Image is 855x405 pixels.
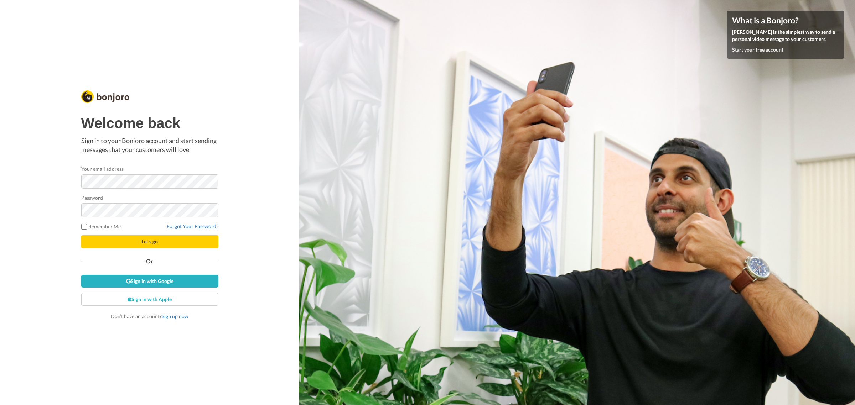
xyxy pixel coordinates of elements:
[162,313,188,319] a: Sign up now
[81,293,218,306] a: Sign in with Apple
[167,223,218,229] a: Forgot Your Password?
[145,259,155,264] span: Or
[732,28,839,43] p: [PERSON_NAME] is the simplest way to send a personal video message to your customers.
[81,136,218,154] p: Sign in to your Bonjoro account and start sending messages that your customers will love.
[81,223,121,230] label: Remember Me
[81,194,103,201] label: Password
[81,115,218,131] h1: Welcome back
[141,238,158,244] span: Let's go
[111,313,188,319] span: Don’t have an account?
[81,235,218,248] button: Let's go
[81,275,218,288] a: Sign in with Google
[81,224,87,230] input: Remember Me
[732,16,839,25] h4: What is a Bonjoro?
[81,165,124,173] label: Your email address
[732,47,783,53] a: Start your free account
